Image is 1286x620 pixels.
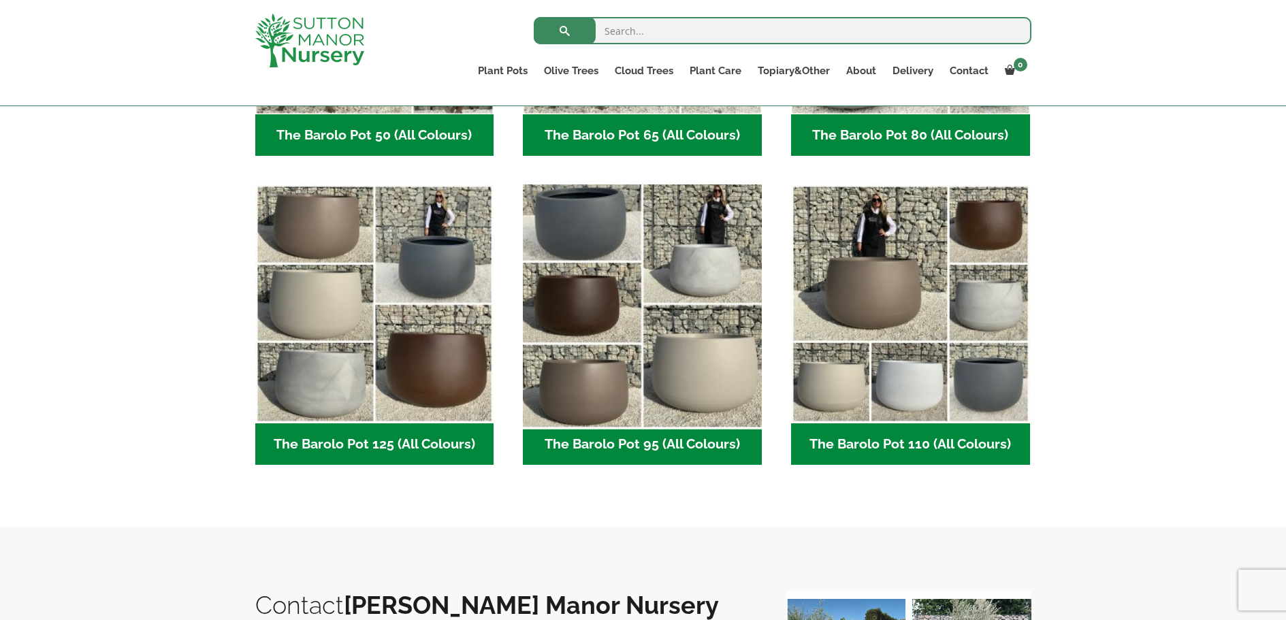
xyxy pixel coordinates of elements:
input: Search... [534,17,1031,44]
a: Delivery [884,61,942,80]
a: Visit product category The Barolo Pot 95 (All Colours) [523,184,762,465]
h2: Contact [255,591,759,619]
a: 0 [997,61,1031,80]
h2: The Barolo Pot 80 (All Colours) [791,114,1030,157]
a: Visit product category The Barolo Pot 125 (All Colours) [255,184,494,465]
h2: The Barolo Pot 110 (All Colours) [791,423,1030,466]
a: Contact [942,61,997,80]
h2: The Barolo Pot 65 (All Colours) [523,114,762,157]
img: logo [255,14,364,67]
a: About [838,61,884,80]
span: 0 [1014,58,1027,71]
img: The Barolo Pot 125 (All Colours) [255,184,494,423]
a: Olive Trees [536,61,607,80]
a: Plant Care [681,61,750,80]
img: The Barolo Pot 110 (All Colours) [791,184,1030,423]
h2: The Barolo Pot 125 (All Colours) [255,423,494,466]
a: Cloud Trees [607,61,681,80]
a: Visit product category The Barolo Pot 110 (All Colours) [791,184,1030,465]
b: [PERSON_NAME] Manor Nursery [344,591,719,619]
h2: The Barolo Pot 50 (All Colours) [255,114,494,157]
a: Plant Pots [470,61,536,80]
a: Topiary&Other [750,61,838,80]
img: The Barolo Pot 95 (All Colours) [517,179,768,429]
h2: The Barolo Pot 95 (All Colours) [523,423,762,466]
